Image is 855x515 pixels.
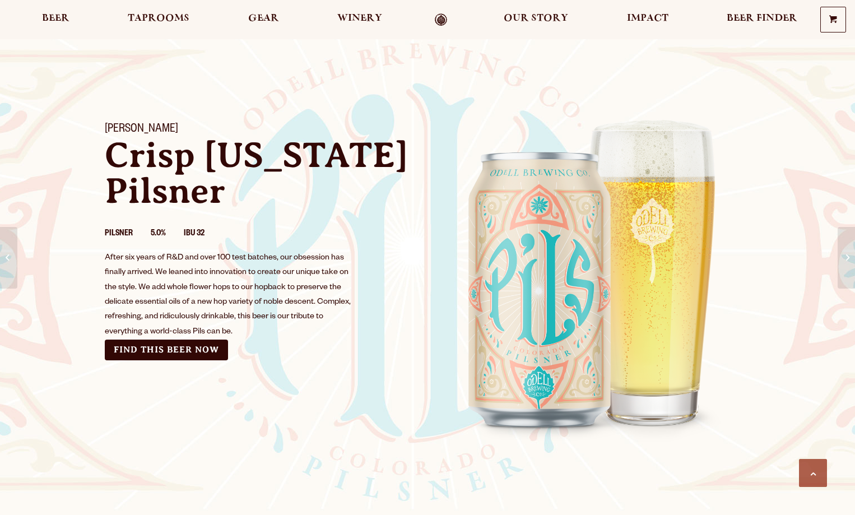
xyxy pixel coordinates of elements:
[35,13,77,26] a: Beer
[496,13,575,26] a: Our Story
[627,14,668,23] span: Impact
[42,14,69,23] span: Beer
[620,13,676,26] a: Impact
[105,123,414,137] h1: [PERSON_NAME]
[799,459,827,487] a: Scroll to top
[151,227,184,242] li: 5.0%
[248,14,279,23] span: Gear
[120,13,197,26] a: Taprooms
[330,13,389,26] a: Winery
[504,14,568,23] span: Our Story
[184,227,222,242] li: IBU 32
[105,251,352,340] div: After six years of R&D and over 100 test batches, our obsession has finally arrived. We leaned in...
[337,14,382,23] span: Winery
[105,227,151,242] li: Pilsner
[719,13,805,26] a: Beer Finder
[105,340,228,360] a: Find this Beer Now
[420,13,462,26] a: Odell Home
[727,14,797,23] span: Beer Finder
[241,13,286,26] a: Gear
[128,14,189,23] span: Taprooms
[105,137,414,209] p: Crisp [US_STATE] Pilsner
